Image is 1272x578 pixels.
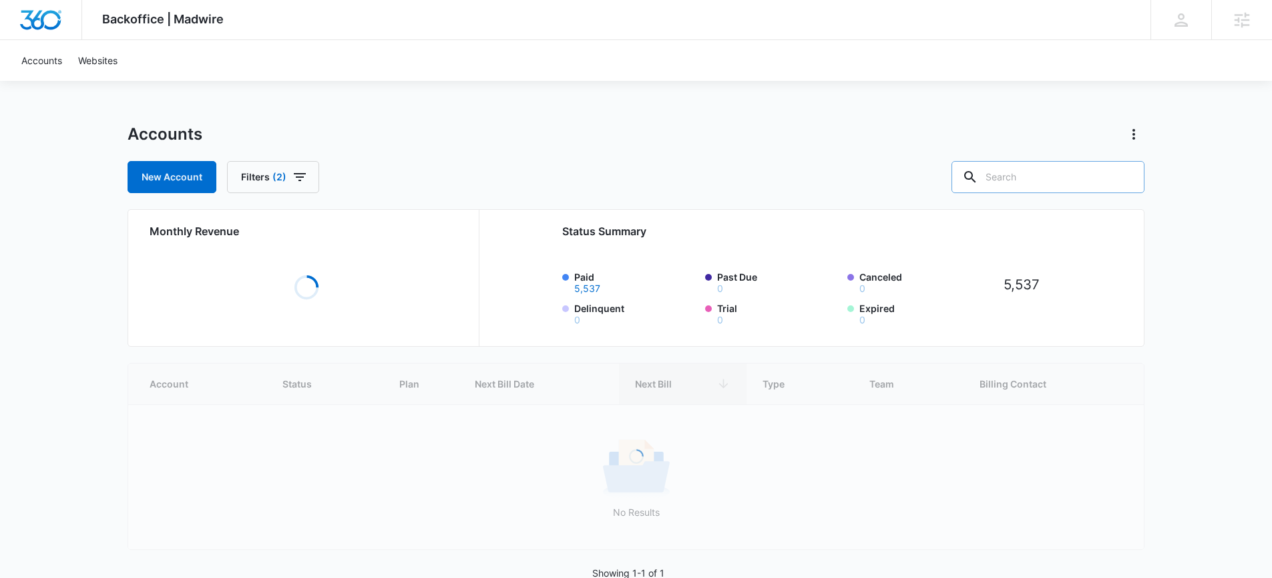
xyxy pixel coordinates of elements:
[562,223,1056,239] h2: Status Summary
[128,161,216,193] a: New Account
[574,301,697,325] label: Delinquent
[1004,276,1040,293] tspan: 5,537
[227,161,319,193] button: Filters(2)
[574,284,600,293] button: Paid
[102,12,224,26] span: Backoffice | Madwire
[128,124,202,144] h1: Accounts
[150,223,463,239] h2: Monthly Revenue
[717,301,840,325] label: Trial
[1123,124,1144,145] button: Actions
[859,301,982,325] label: Expired
[574,270,697,293] label: Paid
[13,40,70,81] a: Accounts
[951,161,1144,193] input: Search
[70,40,126,81] a: Websites
[272,172,286,182] span: (2)
[859,270,982,293] label: Canceled
[717,270,840,293] label: Past Due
